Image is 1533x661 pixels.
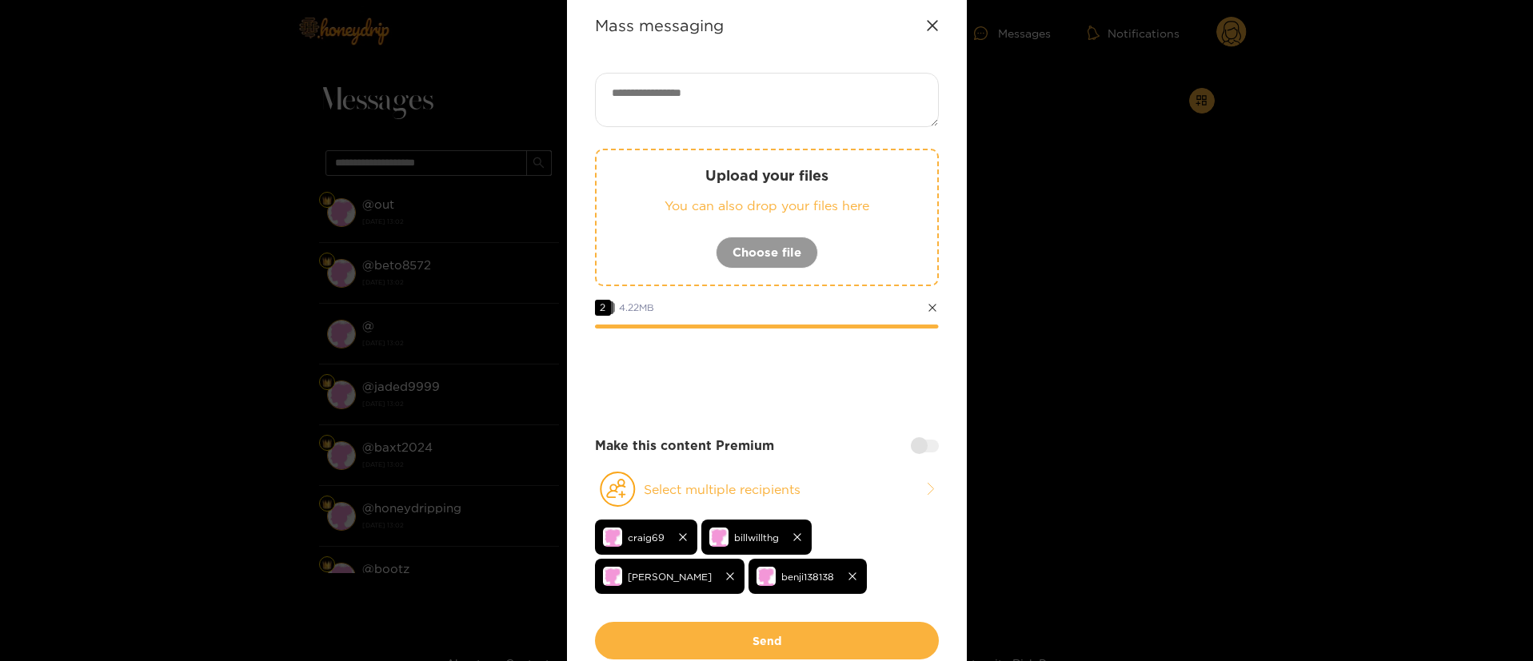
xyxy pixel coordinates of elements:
[619,302,654,313] span: 4.22 MB
[629,166,905,185] p: Upload your files
[734,528,779,547] span: billwillthg
[595,436,774,455] strong: Make this content Premium
[629,197,905,215] p: You can also drop your files here
[595,622,939,659] button: Send
[603,528,622,547] img: no-avatar.png
[595,471,939,508] button: Select multiple recipients
[757,567,776,586] img: no-avatar.png
[716,237,818,269] button: Choose file
[595,300,611,316] span: 2
[603,567,622,586] img: no-avatar.png
[781,567,834,586] span: benji138138
[628,528,665,547] span: craig69
[709,528,729,547] img: no-avatar.png
[628,567,712,586] span: [PERSON_NAME]
[595,16,724,34] strong: Mass messaging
